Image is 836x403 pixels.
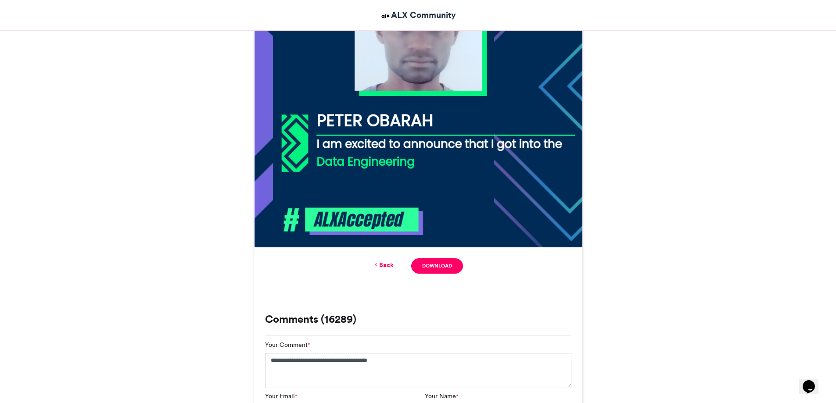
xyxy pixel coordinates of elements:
a: ALX Community [380,9,456,21]
iframe: chat widget [799,368,827,394]
label: Your Comment [265,340,310,350]
label: Your Name [425,392,458,401]
a: Back [373,260,394,270]
h3: Comments (16289) [265,314,571,325]
a: Download [411,258,463,274]
img: ALX Community [380,11,391,21]
label: Your Email [265,392,297,401]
